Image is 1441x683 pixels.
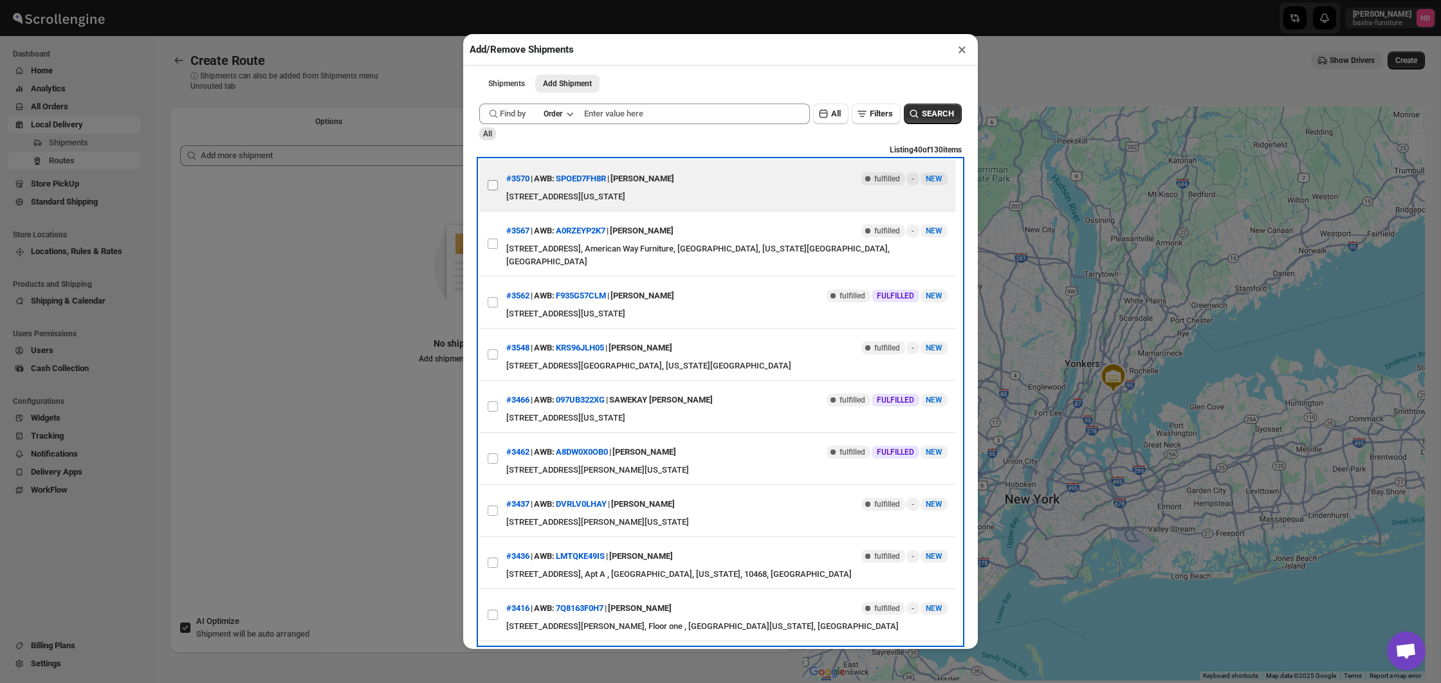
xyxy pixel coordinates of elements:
[544,109,562,119] div: Order
[536,105,580,123] button: Order
[1387,632,1426,670] div: Open chat
[556,291,606,300] button: F935G57CLM
[953,41,971,59] button: ×
[556,226,605,235] button: A0RZEYP2K7
[506,395,529,405] button: #3466
[506,242,948,268] div: [STREET_ADDRESS], American Way Furniture, [GEOGRAPHIC_DATA], [US_STATE][GEOGRAPHIC_DATA], [GEOGRA...
[926,291,942,300] span: NEW
[506,412,948,424] div: [STREET_ADDRESS][US_STATE]
[506,516,948,529] div: [STREET_ADDRESS][PERSON_NAME][US_STATE]
[874,499,900,509] span: fulfilled
[506,284,674,307] div: | |
[534,224,555,237] span: AWB:
[506,447,529,457] button: #3462
[874,603,900,614] span: fulfilled
[534,341,555,354] span: AWB:
[506,307,948,320] div: [STREET_ADDRESS][US_STATE]
[534,498,555,511] span: AWB:
[852,104,901,124] button: Filters
[556,499,607,509] button: DVRLV0LHAY
[534,172,555,185] span: AWB:
[831,109,841,118] span: All
[611,493,675,516] div: [PERSON_NAME]
[926,604,942,613] span: NEW
[612,441,676,464] div: [PERSON_NAME]
[534,394,555,406] span: AWB:
[506,620,948,633] div: [STREET_ADDRESS][PERSON_NAME], Floor one , [GEOGRAPHIC_DATA][US_STATE], [GEOGRAPHIC_DATA]
[609,545,673,568] div: [PERSON_NAME]
[506,493,675,516] div: | |
[556,603,603,613] button: 7Q8163F0H7
[506,291,529,300] button: #3562
[926,343,942,352] span: NEW
[608,597,672,620] div: [PERSON_NAME]
[912,174,914,184] span: -
[506,167,674,190] div: | |
[584,104,810,124] input: Enter value here
[170,135,793,580] div: Selected Shipments
[904,104,962,124] button: SEARCH
[556,343,604,352] button: KRS96JLH05
[506,388,713,412] div: | |
[506,464,948,477] div: [STREET_ADDRESS][PERSON_NAME][US_STATE]
[912,343,914,353] span: -
[500,107,526,120] span: Find by
[506,568,948,581] div: [STREET_ADDRESS], Apt A , [GEOGRAPHIC_DATA], [US_STATE], 10468, [GEOGRAPHIC_DATA]
[506,174,529,183] button: #3570
[890,145,962,154] span: Listing 40 of 130 items
[870,109,893,118] span: Filters
[926,396,942,405] span: NEW
[483,129,492,138] span: All
[506,551,529,561] button: #3436
[874,343,900,353] span: fulfilled
[506,499,529,509] button: #3437
[610,284,674,307] div: [PERSON_NAME]
[840,395,865,405] span: fulfilled
[534,550,555,563] span: AWB:
[506,190,948,203] div: [STREET_ADDRESS][US_STATE]
[506,219,674,242] div: | |
[877,291,914,301] span: FULFILLED
[877,447,914,457] span: FULFILLED
[926,174,942,183] span: NEW
[874,174,900,184] span: fulfilled
[813,104,849,124] button: All
[926,448,942,457] span: NEW
[556,174,606,183] button: SPOED7FH8R
[922,107,954,120] span: SEARCH
[912,499,914,509] span: -
[506,545,673,568] div: | |
[609,388,713,412] div: SAWEKAY [PERSON_NAME]
[506,343,529,352] button: #3548
[912,551,914,561] span: -
[610,219,674,242] div: [PERSON_NAME]
[534,289,555,302] span: AWB:
[926,500,942,509] span: NEW
[534,446,555,459] span: AWB:
[912,603,914,614] span: -
[840,291,865,301] span: fulfilled
[506,597,672,620] div: | |
[470,43,574,56] h2: Add/Remove Shipments
[840,447,865,457] span: fulfilled
[926,552,942,561] span: NEW
[556,551,605,561] button: LMTQKE49IS
[506,336,672,360] div: | |
[506,360,948,372] div: [STREET_ADDRESS][GEOGRAPHIC_DATA], [US_STATE][GEOGRAPHIC_DATA]
[488,78,525,89] span: Shipments
[610,167,674,190] div: [PERSON_NAME]
[534,602,555,615] span: AWB:
[609,336,672,360] div: [PERSON_NAME]
[506,441,676,464] div: | |
[912,226,914,236] span: -
[874,226,900,236] span: fulfilled
[543,78,592,89] span: Add Shipment
[874,551,900,561] span: fulfilled
[506,226,529,235] button: #3567
[506,603,529,613] button: #3416
[556,395,605,405] button: 097UB322XG
[926,226,942,235] span: NEW
[556,447,608,457] button: A8DW0X0OB0
[877,395,914,405] span: FULFILLED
